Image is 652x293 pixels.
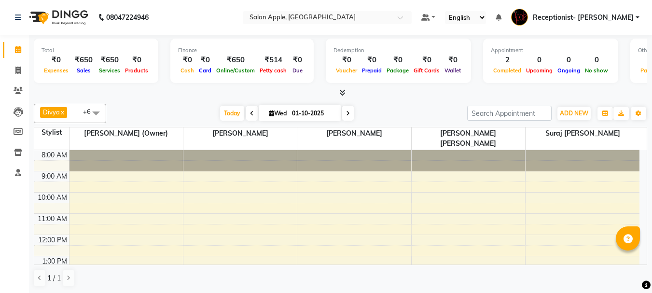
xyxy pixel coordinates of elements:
div: Appointment [491,46,610,55]
span: Petty cash [257,67,289,74]
div: ₹0 [42,55,71,66]
div: ₹0 [123,55,151,66]
span: [PERSON_NAME] (Owner) [69,127,183,140]
div: 0 [524,55,555,66]
div: ₹0 [360,55,384,66]
div: ₹0 [384,55,411,66]
span: No show [583,67,610,74]
span: [PERSON_NAME] [297,127,411,140]
img: Receptionist- Sayali [511,9,528,26]
div: 10:00 AM [36,193,69,203]
div: Total [42,46,151,55]
span: Gift Cards [411,67,442,74]
a: x [60,108,64,116]
div: ₹0 [333,55,360,66]
div: ₹650 [71,55,97,66]
iframe: chat widget [611,254,642,283]
span: Divya [43,108,60,116]
span: [PERSON_NAME] [PERSON_NAME] [412,127,525,150]
div: Finance [178,46,306,55]
span: Ongoing [555,67,583,74]
span: +6 [83,108,98,115]
div: Stylist [34,127,69,138]
div: 0 [555,55,583,66]
input: Search Appointment [467,106,552,121]
span: Online/Custom [214,67,257,74]
div: ₹514 [257,55,289,66]
span: Receptionist- [PERSON_NAME] [533,13,634,23]
img: logo [25,4,91,31]
div: 11:00 AM [36,214,69,224]
span: Cash [178,67,196,74]
span: Services [97,67,123,74]
span: Due [290,67,305,74]
span: Suraj [PERSON_NAME] [526,127,639,140]
span: Products [123,67,151,74]
div: 12:00 PM [36,235,69,245]
div: 8:00 AM [40,150,69,160]
div: ₹0 [289,55,306,66]
div: 2 [491,55,524,66]
div: ₹650 [214,55,257,66]
div: ₹0 [411,55,442,66]
div: 1:00 PM [40,256,69,266]
div: ₹0 [442,55,463,66]
span: Wed [266,110,289,117]
span: Sales [74,67,93,74]
span: Card [196,67,214,74]
span: [PERSON_NAME] [183,127,297,140]
span: Today [220,106,244,121]
span: Upcoming [524,67,555,74]
b: 08047224946 [106,4,149,31]
span: Prepaid [360,67,384,74]
div: 0 [583,55,610,66]
span: 1 / 1 [47,273,61,283]
span: Voucher [333,67,360,74]
span: Package [384,67,411,74]
div: ₹0 [196,55,214,66]
div: Redemption [333,46,463,55]
span: Expenses [42,67,71,74]
div: 9:00 AM [40,171,69,181]
div: ₹650 [97,55,123,66]
button: ADD NEW [557,107,591,120]
div: ₹0 [178,55,196,66]
input: 2025-10-01 [289,106,337,121]
span: Completed [491,67,524,74]
span: Wallet [442,67,463,74]
span: ADD NEW [560,110,588,117]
